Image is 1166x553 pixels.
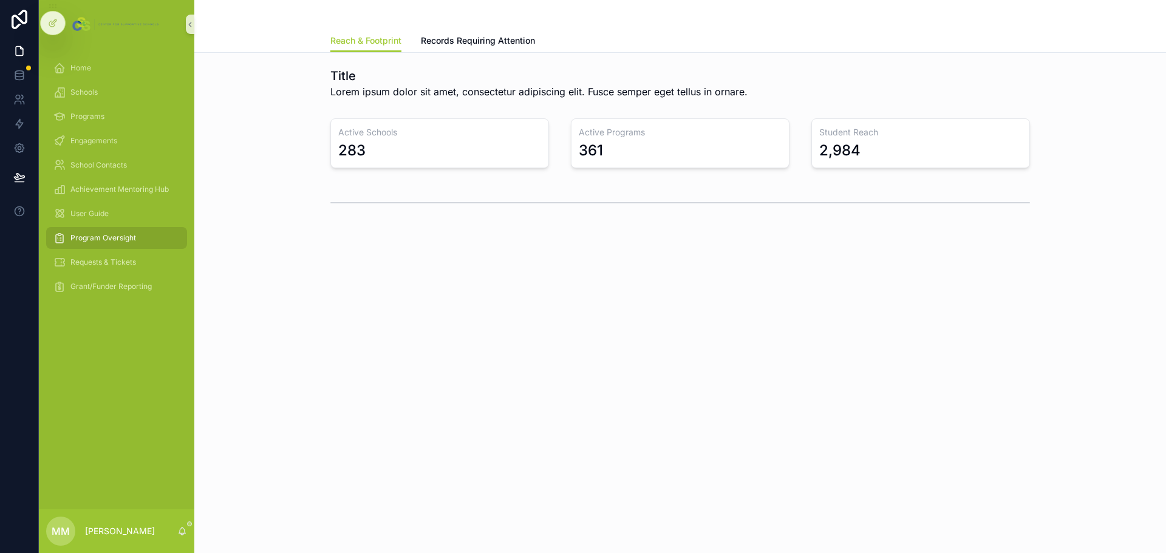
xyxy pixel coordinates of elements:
[39,49,194,313] div: scrollable content
[46,81,187,103] a: Schools
[421,35,535,47] span: Records Requiring Attention
[330,35,401,47] span: Reach & Footprint
[46,106,187,127] a: Programs
[330,30,401,53] a: Reach & Footprint
[85,525,155,537] p: [PERSON_NAME]
[338,141,366,160] div: 283
[46,227,187,249] a: Program Oversight
[819,141,861,160] div: 2,984
[46,178,187,200] a: Achievement Mentoring Hub
[70,209,109,219] span: User Guide
[46,251,187,273] a: Requests & Tickets
[579,126,782,138] h3: Active Programs
[46,154,187,176] a: School Contacts
[579,141,603,160] div: 361
[70,63,91,73] span: Home
[70,233,136,243] span: Program Oversight
[52,524,70,538] span: MM
[70,87,98,97] span: Schools
[70,257,136,267] span: Requests & Tickets
[46,130,187,152] a: Engagements
[46,203,187,225] a: User Guide
[819,126,1022,138] h3: Student Reach
[70,136,117,146] span: Engagements
[46,57,187,79] a: Home
[70,160,127,170] span: School Contacts
[70,282,152,291] span: Grant/Funder Reporting
[421,30,535,54] a: Records Requiring Attention
[70,15,163,34] img: App logo
[330,67,748,84] h1: Title
[330,84,748,99] span: Lorem ipsum dolor sit amet, consectetur adipiscing elit. Fusce semper eget tellus in ornare.
[70,112,104,121] span: Programs
[70,185,169,194] span: Achievement Mentoring Hub
[338,126,541,138] h3: Active Schools
[46,276,187,297] a: Grant/Funder Reporting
